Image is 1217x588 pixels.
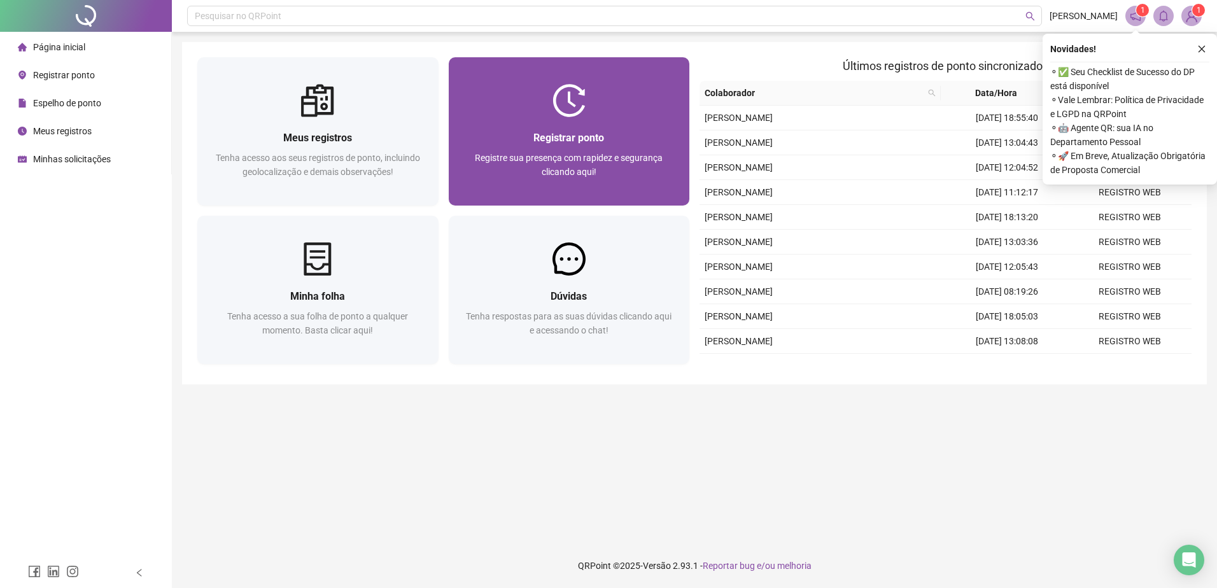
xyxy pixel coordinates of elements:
span: Meus registros [33,126,92,136]
span: Últimos registros de ponto sincronizados [843,59,1048,73]
span: instagram [66,565,79,578]
sup: Atualize o seu contato no menu Meus Dados [1192,4,1205,17]
div: Open Intercom Messenger [1174,545,1204,575]
td: REGISTRO WEB [1069,230,1192,255]
td: [DATE] 18:55:40 [946,106,1069,130]
span: Dúvidas [551,290,587,302]
span: environment [18,71,27,80]
span: Colaborador [705,86,923,100]
span: Versão [643,561,671,571]
td: REGISTRO WEB [1069,279,1192,304]
span: Tenha acesso a sua folha de ponto a qualquer momento. Basta clicar aqui! [227,311,408,335]
span: search [925,83,938,102]
span: ⚬ 🤖 Agente QR: sua IA no Departamento Pessoal [1050,121,1209,149]
td: REGISTRO WEB [1069,304,1192,329]
td: [DATE] 12:02:42 [946,354,1069,379]
span: [PERSON_NAME] [705,162,773,172]
td: REGISTRO WEB [1069,205,1192,230]
td: [DATE] 13:08:08 [946,329,1069,354]
a: Meus registrosTenha acesso aos seus registros de ponto, incluindo geolocalização e demais observa... [197,57,439,206]
a: Minha folhaTenha acesso a sua folha de ponto a qualquer momento. Basta clicar aqui! [197,216,439,364]
span: [PERSON_NAME] [705,262,773,272]
td: [DATE] 13:04:43 [946,130,1069,155]
td: REGISTRO WEB [1069,354,1192,379]
span: notification [1130,10,1141,22]
span: search [928,89,936,97]
td: REGISTRO WEB [1069,180,1192,205]
span: file [18,99,27,108]
td: REGISTRO WEB [1069,255,1192,279]
span: Meus registros [283,132,352,144]
span: [PERSON_NAME] [705,286,773,297]
span: [PERSON_NAME] [705,187,773,197]
span: [PERSON_NAME] [705,336,773,346]
span: Registrar ponto [533,132,604,144]
span: Reportar bug e/ou melhoria [703,561,812,571]
span: Registre sua presença com rapidez e segurança clicando aqui! [475,153,663,177]
a: Registrar pontoRegistre sua presença com rapidez e segurança clicando aqui! [449,57,690,206]
span: clock-circle [18,127,27,136]
footer: QRPoint © 2025 - 2.93.1 - [172,543,1217,588]
span: [PERSON_NAME] [1050,9,1118,23]
td: REGISTRO WEB [1069,329,1192,354]
span: [PERSON_NAME] [705,311,773,321]
td: [DATE] 18:05:03 [946,304,1069,329]
span: Tenha acesso aos seus registros de ponto, incluindo geolocalização e demais observações! [216,153,420,177]
span: bell [1158,10,1169,22]
span: left [135,568,144,577]
span: ⚬ 🚀 Em Breve, Atualização Obrigatória de Proposta Comercial [1050,149,1209,177]
span: Minhas solicitações [33,154,111,164]
td: [DATE] 12:04:52 [946,155,1069,180]
th: Data/Hora [941,81,1062,106]
span: home [18,43,27,52]
td: [DATE] 11:12:17 [946,180,1069,205]
span: Minha folha [290,290,345,302]
span: ⚬ Vale Lembrar: Política de Privacidade e LGPD na QRPoint [1050,93,1209,121]
img: 90829 [1182,6,1201,25]
td: [DATE] 12:05:43 [946,255,1069,279]
span: Novidades ! [1050,42,1096,56]
span: [PERSON_NAME] [705,113,773,123]
span: Registrar ponto [33,70,95,80]
span: Tenha respostas para as suas dúvidas clicando aqui e acessando o chat! [466,311,672,335]
span: search [1025,11,1035,21]
span: facebook [28,565,41,578]
td: [DATE] 08:19:26 [946,279,1069,304]
span: [PERSON_NAME] [705,237,773,247]
td: [DATE] 18:13:20 [946,205,1069,230]
span: close [1197,45,1206,53]
a: DúvidasTenha respostas para as suas dúvidas clicando aqui e acessando o chat! [449,216,690,364]
sup: 1 [1136,4,1149,17]
span: 1 [1197,6,1201,15]
span: 1 [1141,6,1145,15]
span: Espelho de ponto [33,98,101,108]
td: [DATE] 13:03:36 [946,230,1069,255]
span: linkedin [47,565,60,578]
span: ⚬ ✅ Seu Checklist de Sucesso do DP está disponível [1050,65,1209,93]
span: [PERSON_NAME] [705,137,773,148]
span: [PERSON_NAME] [705,212,773,222]
span: schedule [18,155,27,164]
span: Data/Hora [946,86,1046,100]
span: Página inicial [33,42,85,52]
